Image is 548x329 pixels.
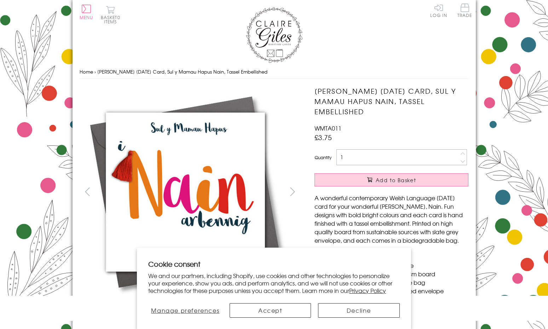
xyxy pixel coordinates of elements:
a: Trade [457,4,472,19]
p: A wonderful contemporary Welsh Language [DATE] card for your wonderful [PERSON_NAME], Nain. Fun d... [315,194,468,244]
h2: Cookie consent [148,259,400,269]
span: £3.75 [315,132,332,142]
span: › [94,68,96,75]
button: Decline [318,303,400,318]
img: Welsh Nan Mother's Day Card, Sul y Mamau Hapus Nain, Tassel Embellished [300,86,513,298]
button: Manage preferences [148,303,222,318]
span: Add to Basket [376,177,416,184]
span: Manage preferences [151,306,219,314]
a: Log In [430,4,447,17]
span: Trade [457,4,472,17]
button: Basket0 items [101,6,120,24]
span: Menu [80,14,93,21]
a: Privacy Policy [349,286,386,295]
button: Accept [230,303,311,318]
h1: [PERSON_NAME] [DATE] Card, Sul y Mamau Hapus Nain, Tassel Embellished [315,86,468,116]
img: Claire Giles Greetings Cards [246,7,302,63]
nav: breadcrumbs [80,65,469,79]
img: Welsh Nan Mother's Day Card, Sul y Mamau Hapus Nain, Tassel Embellished [79,86,292,298]
span: WMTA011 [315,124,341,132]
button: Add to Basket [315,173,468,186]
span: 0 items [104,14,120,25]
button: next [284,184,300,200]
label: Quantity [315,154,331,161]
p: We and our partners, including Shopify, use cookies and other technologies to personalize your ex... [148,272,400,294]
button: Menu [80,5,93,19]
button: prev [80,184,96,200]
span: [PERSON_NAME] [DATE] Card, Sul y Mamau Hapus Nain, Tassel Embellished [97,68,267,75]
a: Home [80,68,93,75]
